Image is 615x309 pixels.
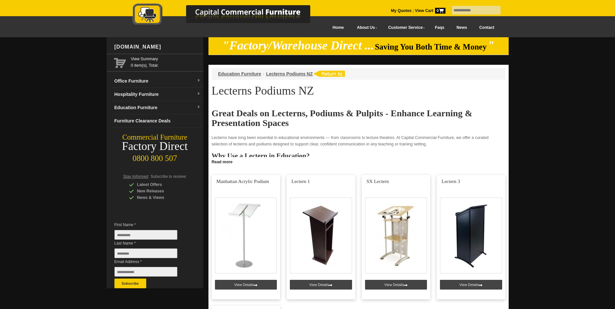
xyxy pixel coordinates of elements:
[391,8,412,13] a: My Quotes
[114,240,187,246] span: Last Name *
[112,101,203,114] a: Education Furnituredropdown
[435,8,445,14] span: 0
[222,39,374,52] em: "Factory/Warehouse Direct ...
[107,133,203,142] div: Commercial Furniture
[197,92,201,96] img: dropdown
[263,71,265,77] li: ›
[381,20,429,35] a: Customer Service
[429,20,451,35] a: Faqs
[197,105,201,109] img: dropdown
[212,108,472,128] strong: Great Deals on Lecterns, Podiums & Pulpits - Enhance Learning & Presentation Spaces
[114,279,146,288] button: Subscribe
[114,258,187,265] span: Email Address *
[450,20,473,35] a: News
[107,142,203,151] div: Factory Direct
[415,8,445,13] strong: View Cart
[218,71,261,76] a: Education Furniture
[112,88,203,101] a: Hospitality Furnituredropdown
[212,85,505,97] h1: Lecterns Podiums NZ
[112,37,203,57] div: [DOMAIN_NAME]
[129,188,191,194] div: New Releases
[114,222,187,228] span: First Name *
[115,3,342,29] a: Capital Commercial Furniture Logo
[197,79,201,83] img: dropdown
[129,194,191,201] div: News & Views
[414,8,445,13] a: View Cart0
[473,20,500,35] a: Contact
[212,134,505,147] p: Lecterns have long been essential in educational environments — from classrooms to lecture theatr...
[114,230,177,240] input: First Name *
[131,56,201,62] a: View Summary
[107,151,203,163] div: 0800 800 507
[129,181,191,188] div: Latest Offers
[375,42,487,51] span: Saving You Both Time & Money
[313,71,345,77] img: return to
[208,157,509,165] a: Click to read more
[350,20,381,35] a: About Us
[131,56,201,68] span: 0 item(s), Total:
[112,74,203,88] a: Office Furnituredropdown
[266,71,313,76] a: Lecterns Podiums NZ
[114,248,177,258] input: Last Name *
[488,39,494,52] em: "
[150,174,187,179] span: Subscribe to receive:
[123,174,148,179] span: Stay Informed
[212,152,310,160] strong: Why Use a Lectern in Education?
[112,114,203,128] a: Furniture Clearance Deals
[115,3,342,27] img: Capital Commercial Furniture Logo
[114,267,177,277] input: Email Address *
